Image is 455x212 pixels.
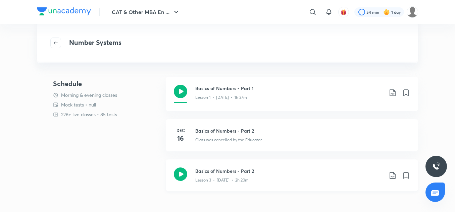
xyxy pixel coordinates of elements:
img: subham agarwal [407,6,418,18]
a: Basics of Numbers - Part 2Lesson 3 • [DATE] • 2h 20m [166,159,418,199]
img: Company Logo [37,7,91,15]
button: avatar [338,7,349,17]
h3: Basics of Numbers - Part 2 [195,167,383,174]
p: Morning & evening classes [61,91,117,98]
button: CAT & Other MBA En ... [108,5,184,19]
h4: Number Systems [69,38,121,48]
img: ttu [432,162,440,170]
h4: 16 [174,133,187,143]
p: Mock tests • null [61,101,96,108]
p: Lesson 3 • [DATE] • 2h 20m [195,177,249,183]
a: Company Logo [37,7,91,17]
h3: Basics of Numbers - Part 2 [195,127,410,134]
p: 226+ live classes • 85 tests [61,111,117,118]
img: streak [383,9,390,15]
p: Class was cancelled by the Educator [195,137,262,143]
a: Dec16Basics of Numbers - Part 2Class was cancelled by the Educator [166,119,418,159]
h3: Basics of Numbers - Part 1 [195,85,383,92]
p: Lesson 1 • [DATE] • 1h 37m [195,94,247,100]
h6: Dec [174,127,187,133]
a: Basics of Numbers - Part 1Lesson 1 • [DATE] • 1h 37m [166,77,418,119]
h4: Schedule [53,79,160,89]
img: avatar [341,9,347,15]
